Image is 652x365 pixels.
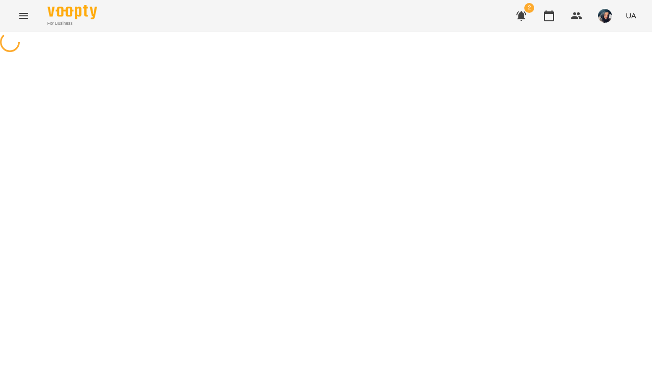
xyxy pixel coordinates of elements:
img: Voopty Logo [48,5,97,19]
button: Menu [12,4,36,28]
button: UA [622,6,640,25]
span: UA [626,10,636,21]
span: 2 [524,3,534,13]
span: For Business [48,20,97,27]
img: a25f17a1166e7f267f2f46aa20c26a21.jpg [598,9,612,23]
